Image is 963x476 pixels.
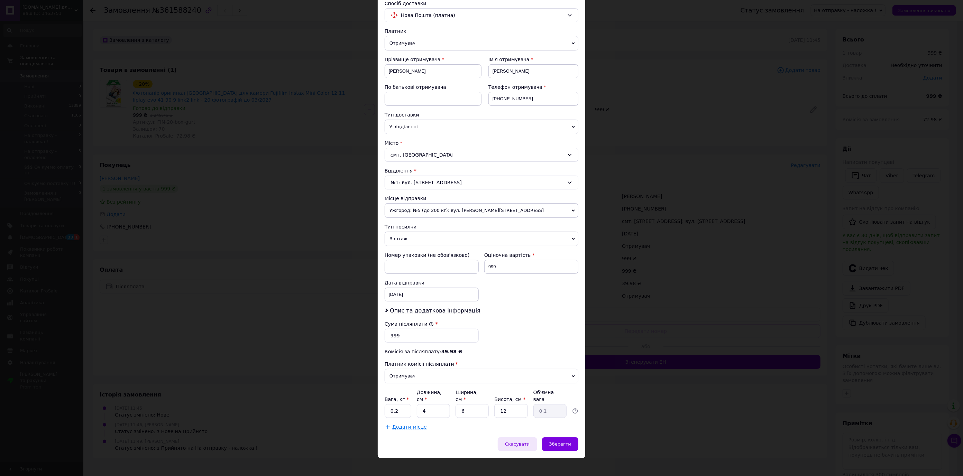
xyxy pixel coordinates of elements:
[390,307,480,314] span: Опис та додаткова інформація
[385,167,578,174] div: Відділення
[488,92,578,106] input: +380
[385,36,578,50] span: Отримувач
[385,232,578,246] span: Вантаж
[441,349,462,354] span: 39.98 ₴
[385,369,578,383] span: Отримувач
[505,441,530,447] span: Скасувати
[417,390,442,402] label: Довжина, см
[385,120,578,134] span: У відділенні
[392,424,427,430] span: Додати місце
[494,396,525,402] label: Висота, см
[385,396,409,402] label: Вага, кг
[533,389,567,403] div: Об'ємна вага
[385,196,427,201] span: Місце відправки
[385,224,416,230] span: Тип посилки
[385,84,446,90] span: По батькові отримувача
[456,390,478,402] label: Ширина, см
[385,148,578,162] div: смт. [GEOGRAPHIC_DATA]
[549,441,571,447] span: Зберегти
[385,57,441,62] span: Прізвище отримувача
[385,321,434,327] label: Сума післяплати
[385,112,419,118] span: Тип доставки
[385,348,578,355] div: Комісія за післяплату:
[385,140,578,147] div: Місто
[385,252,479,259] div: Номер упаковки (не обов'язково)
[488,57,530,62] span: Ім'я отримувача
[385,176,578,189] div: №1: вул. [STREET_ADDRESS]
[385,279,479,286] div: Дата відправки
[488,84,542,90] span: Телефон отримувача
[484,252,578,259] div: Оціночна вартість
[401,11,564,19] span: Нова Пошта (платна)
[385,28,406,34] span: Платник
[385,361,454,367] span: Платник комісії післяплати
[385,203,578,218] span: Ужгород: №5 (до 200 кг): вул. [PERSON_NAME][STREET_ADDRESS]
